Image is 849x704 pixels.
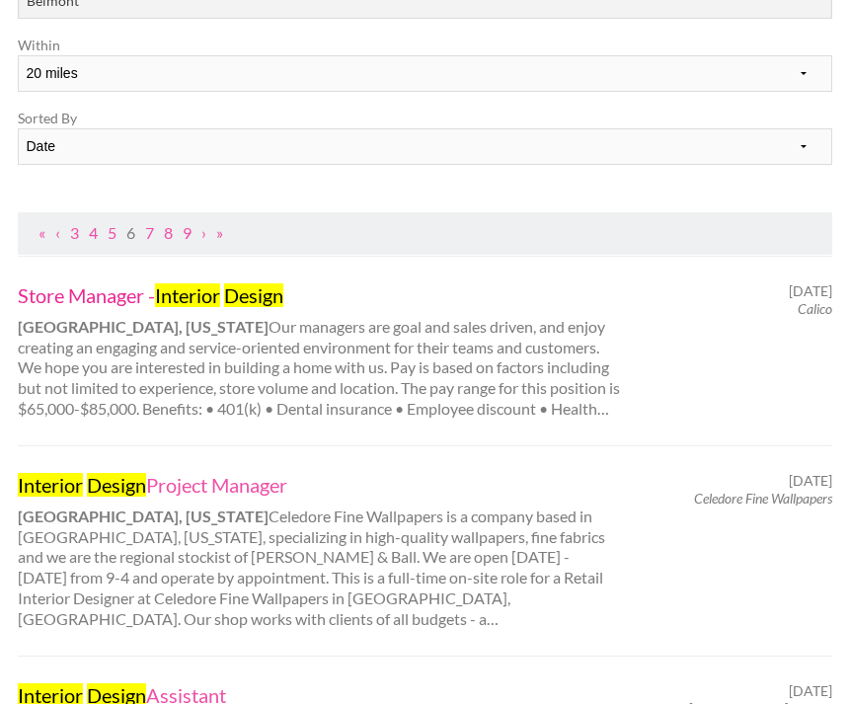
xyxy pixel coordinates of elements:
span: [DATE] [789,682,832,700]
mark: Interior [18,473,83,497]
strong: [GEOGRAPHIC_DATA], [US_STATE] [18,507,269,525]
a: Page 7 [145,223,154,242]
a: Page 3 [70,223,79,242]
a: Page 4 [89,223,98,242]
a: Page 9 [183,223,192,242]
a: First Page [39,223,45,242]
a: Store Manager -Interior Design [18,282,620,308]
label: Sorted By [18,108,832,128]
label: Within [18,35,832,55]
a: Next Page [201,223,206,242]
mark: Design [224,283,283,307]
a: Last Page, Page 22 [216,223,223,242]
strong: [GEOGRAPHIC_DATA], [US_STATE] [18,317,269,336]
a: Interior DesignProject Manager [18,472,620,498]
a: Previous Page [55,223,60,242]
a: Page 8 [164,223,173,242]
em: Celedore Fine Wallpapers [694,490,832,507]
a: Page 6 [126,223,135,242]
mark: Interior [155,283,220,307]
span: [DATE] [789,282,832,300]
a: Page 5 [108,223,116,242]
em: Calico [798,300,832,317]
select: Sort results by [18,128,832,165]
mark: Design [87,473,146,497]
span: [DATE] [789,472,832,490]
